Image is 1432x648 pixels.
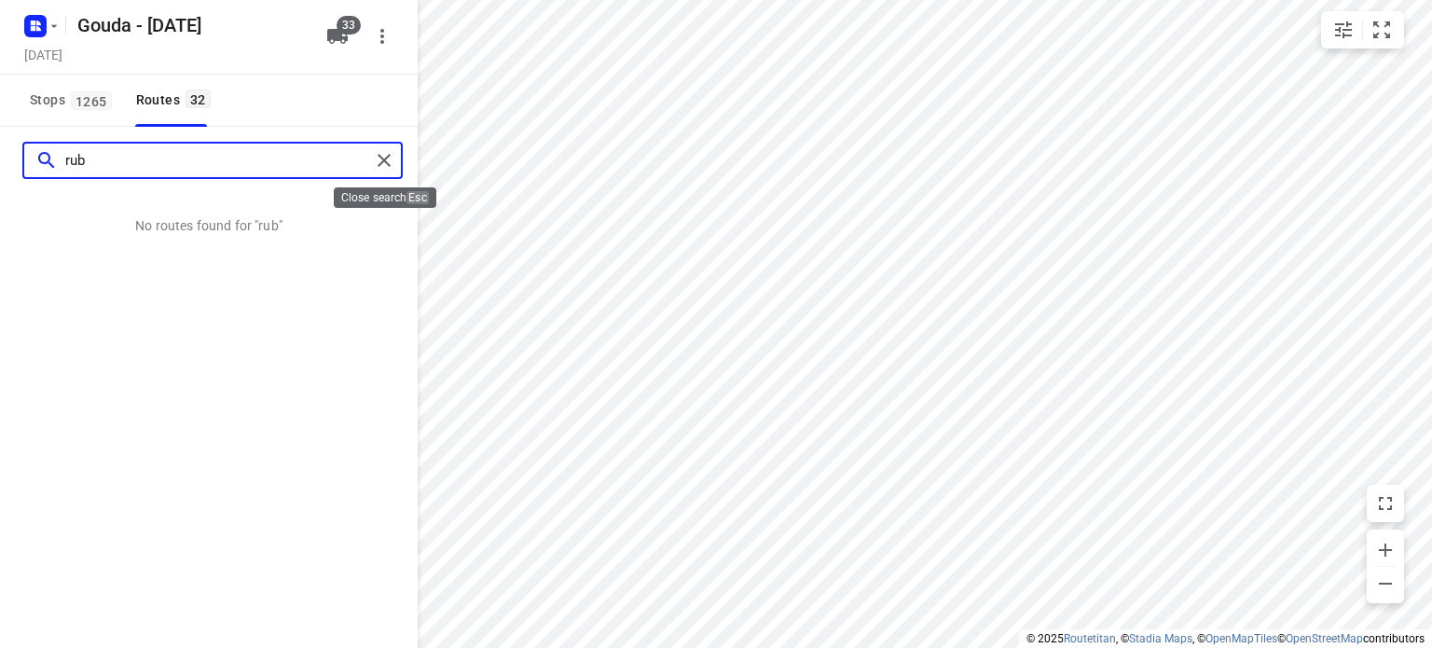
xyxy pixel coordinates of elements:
[30,89,117,112] span: Stops
[71,91,112,110] span: 1265
[135,216,282,235] p: No routes found for "rub"
[1064,632,1116,645] a: Routetitan
[1286,632,1363,645] a: OpenStreetMap
[1363,11,1400,48] button: Fit zoom
[1205,632,1277,645] a: OpenMapTiles
[1026,632,1425,645] li: © 2025 , © , © © contributors
[319,18,356,55] button: 33
[364,18,401,55] button: More
[65,146,370,175] input: Search routes
[17,44,70,65] h5: Project date
[337,16,361,34] span: 33
[70,10,311,40] h5: Rename
[1325,11,1362,48] button: Map settings
[136,89,216,112] div: Routes
[1321,11,1404,48] div: small contained button group
[186,90,211,108] span: 32
[1129,632,1192,645] a: Stadia Maps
